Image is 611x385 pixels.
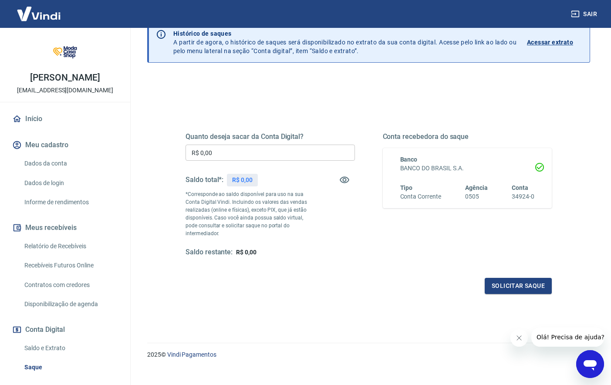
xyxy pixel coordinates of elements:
button: Sair [569,6,601,22]
button: Meu cadastro [10,135,120,155]
h6: 34924-0 [512,192,534,201]
iframe: Botão para abrir a janela de mensagens [576,350,604,378]
img: c758f2a9-5ffc-4372-838b-ab45552dd471.jpeg [48,35,83,70]
iframe: Fechar mensagem [510,329,528,347]
h5: Saldo total*: [186,176,223,184]
h5: Conta recebedora do saque [383,132,552,141]
a: Vindi Pagamentos [167,351,216,358]
h6: Conta Corrente [400,192,441,201]
a: Recebíveis Futuros Online [21,257,120,274]
p: Acessar extrato [527,38,573,47]
a: Início [10,109,120,128]
a: Disponibilização de agenda [21,295,120,313]
h5: Quanto deseja sacar da Conta Digital? [186,132,355,141]
a: Informe de rendimentos [21,193,120,211]
iframe: Mensagem da empresa [531,328,604,347]
a: Contratos com credores [21,276,120,294]
span: R$ 0,00 [236,249,257,256]
a: Acessar extrato [527,29,583,55]
span: Agência [465,184,488,191]
p: Histórico de saques [173,29,516,38]
h5: Saldo restante: [186,248,233,257]
span: Tipo [400,184,413,191]
button: Solicitar saque [485,278,552,294]
a: Dados da conta [21,155,120,172]
span: Banco [400,156,418,163]
button: Conta Digital [10,320,120,339]
h6: BANCO DO BRASIL S.A. [400,164,535,173]
a: Saldo e Extrato [21,339,120,357]
img: Vindi [10,0,67,27]
span: Conta [512,184,528,191]
span: Olá! Precisa de ajuda? [5,6,73,13]
a: Saque [21,358,120,376]
p: *Corresponde ao saldo disponível para uso na sua Conta Digital Vindi. Incluindo os valores das ve... [186,190,312,237]
p: [EMAIL_ADDRESS][DOMAIN_NAME] [17,86,113,95]
button: Meus recebíveis [10,218,120,237]
p: A partir de agora, o histórico de saques será disponibilizado no extrato da sua conta digital. Ac... [173,29,516,55]
h6: 0505 [465,192,488,201]
a: Dados de login [21,174,120,192]
a: Relatório de Recebíveis [21,237,120,255]
p: [PERSON_NAME] [30,73,100,82]
p: 2025 © [147,350,590,359]
p: R$ 0,00 [232,176,253,185]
